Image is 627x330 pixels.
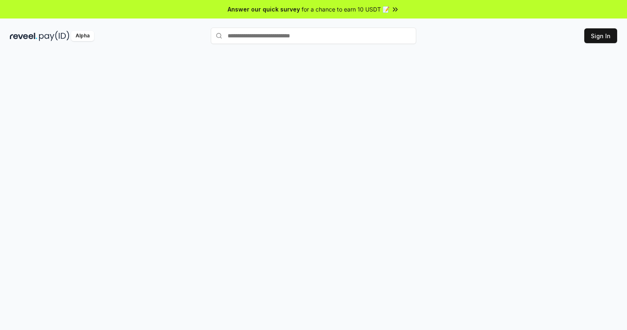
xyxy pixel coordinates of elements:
button: Sign In [584,28,617,43]
span: for a chance to earn 10 USDT 📝 [302,5,390,14]
img: reveel_dark [10,31,37,41]
img: pay_id [39,31,69,41]
span: Answer our quick survey [228,5,300,14]
div: Alpha [71,31,94,41]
